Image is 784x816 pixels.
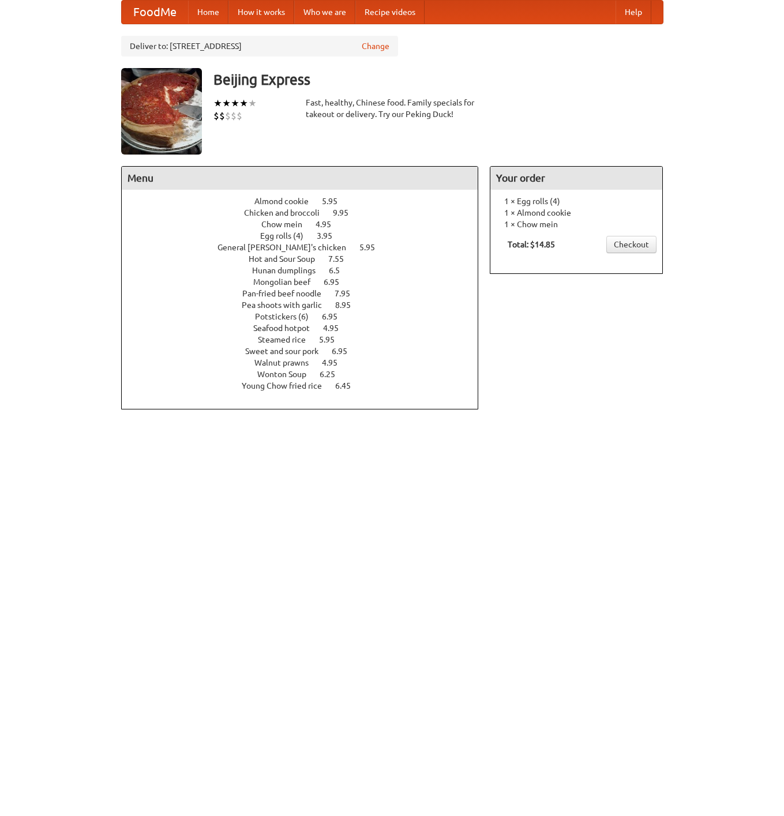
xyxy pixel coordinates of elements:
[213,97,222,110] li: ★
[319,335,346,344] span: 5.95
[245,347,369,356] a: Sweet and sour pork 6.95
[306,97,479,120] div: Fast, healthy, Chinese food. Family specials for takeout or delivery. Try our Peking Duck!
[359,243,387,252] span: 5.95
[239,97,248,110] li: ★
[255,312,359,321] a: Potstickers (6) 6.95
[253,324,321,333] span: Seafood hotpot
[248,97,257,110] li: ★
[322,197,349,206] span: 5.95
[362,40,389,52] a: Change
[323,324,350,333] span: 4.95
[333,208,360,217] span: 9.95
[213,68,663,91] h3: Beijing Express
[257,370,318,379] span: Wonton Soup
[254,197,320,206] span: Almond cookie
[253,277,322,287] span: Mongolian beef
[316,220,343,229] span: 4.95
[217,243,358,252] span: General [PERSON_NAME]'s chicken
[332,347,359,356] span: 6.95
[253,277,361,287] a: Mongolian beef 6.95
[237,110,242,122] li: $
[249,254,365,264] a: Hot and Sour Soup 7.55
[322,358,349,367] span: 4.95
[122,1,188,24] a: FoodMe
[252,266,327,275] span: Hunan dumplings
[228,1,294,24] a: How it works
[258,335,317,344] span: Steamed rice
[335,289,362,298] span: 7.95
[261,220,314,229] span: Chow mein
[222,97,231,110] li: ★
[219,110,225,122] li: $
[225,110,231,122] li: $
[121,68,202,155] img: angular.jpg
[616,1,651,24] a: Help
[329,266,351,275] span: 6.5
[496,195,657,207] li: 1 × Egg rolls (4)
[508,240,555,249] b: Total: $14.85
[260,231,354,240] a: Egg rolls (4) 3.95
[252,266,361,275] a: Hunan dumplings 6.5
[244,208,370,217] a: Chicken and broccoli 9.95
[317,231,344,240] span: 3.95
[122,167,478,190] h4: Menu
[260,231,315,240] span: Egg rolls (4)
[244,208,331,217] span: Chicken and broccoli
[294,1,355,24] a: Who we are
[322,312,349,321] span: 6.95
[254,358,359,367] a: Walnut prawns 4.95
[255,312,320,321] span: Potstickers (6)
[188,1,228,24] a: Home
[355,1,425,24] a: Recipe videos
[242,300,372,310] a: Pea shoots with garlic 8.95
[213,110,219,122] li: $
[242,381,333,390] span: Young Chow fried rice
[245,347,330,356] span: Sweet and sour pork
[258,335,356,344] a: Steamed rice 5.95
[231,110,237,122] li: $
[242,289,372,298] a: Pan-fried beef noodle 7.95
[242,289,333,298] span: Pan-fried beef noodle
[606,236,657,253] a: Checkout
[328,254,355,264] span: 7.55
[231,97,239,110] li: ★
[261,220,352,229] a: Chow mein 4.95
[335,381,362,390] span: 6.45
[335,300,362,310] span: 8.95
[254,358,320,367] span: Walnut prawns
[257,370,357,379] a: Wonton Soup 6.25
[217,243,396,252] a: General [PERSON_NAME]'s chicken 5.95
[324,277,351,287] span: 6.95
[242,300,333,310] span: Pea shoots with garlic
[320,370,347,379] span: 6.25
[496,207,657,219] li: 1 × Almond cookie
[490,167,662,190] h4: Your order
[253,324,360,333] a: Seafood hotpot 4.95
[496,219,657,230] li: 1 × Chow mein
[121,36,398,57] div: Deliver to: [STREET_ADDRESS]
[242,381,372,390] a: Young Chow fried rice 6.45
[249,254,327,264] span: Hot and Sour Soup
[254,197,359,206] a: Almond cookie 5.95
